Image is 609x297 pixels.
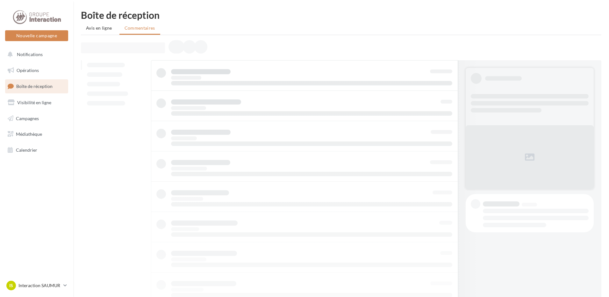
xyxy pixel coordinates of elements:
[9,282,13,289] span: IS
[4,64,69,77] a: Opérations
[4,96,69,109] a: Visibilité en ligne
[4,79,69,93] a: Boîte de réception
[86,25,112,31] span: Avis en ligne
[5,279,68,292] a: IS Interaction SAUMUR
[4,127,69,141] a: Médiathèque
[17,100,51,105] span: Visibilité en ligne
[16,147,37,153] span: Calendrier
[81,10,601,20] div: Boîte de réception
[17,68,39,73] span: Opérations
[16,83,53,89] span: Boîte de réception
[16,131,42,137] span: Médiathèque
[18,282,61,289] p: Interaction SAUMUR
[4,48,67,61] button: Notifications
[5,30,68,41] button: Nouvelle campagne
[4,143,69,157] a: Calendrier
[17,52,43,57] span: Notifications
[16,115,39,121] span: Campagnes
[4,112,69,125] a: Campagnes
